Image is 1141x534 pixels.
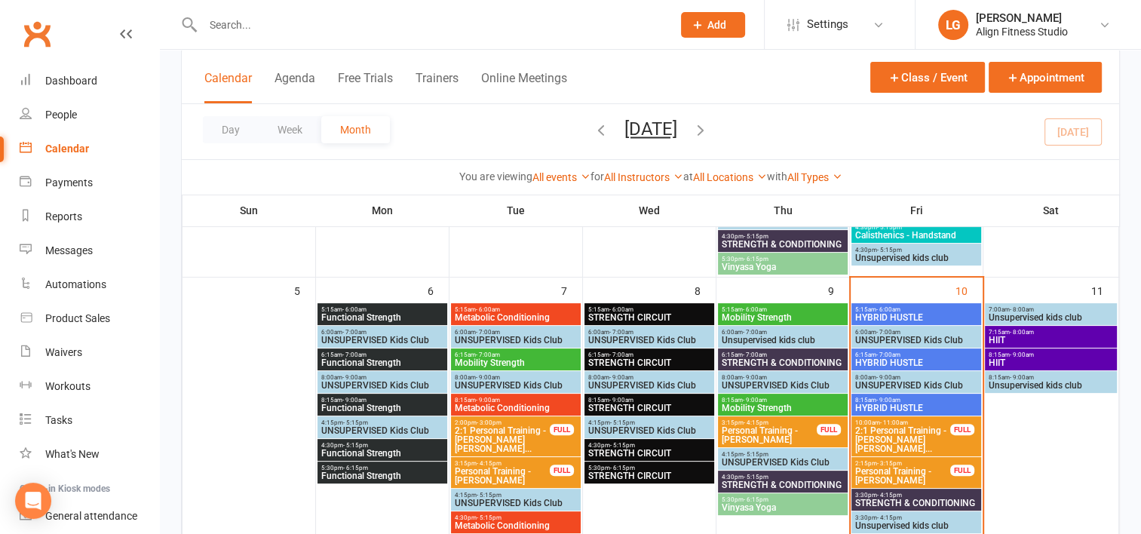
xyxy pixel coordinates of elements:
span: 4:15pm [587,419,711,426]
th: Sun [182,195,316,226]
span: Personal Training - [PERSON_NAME] [854,467,951,485]
span: STRENGTH CIRCUIT [587,404,711,413]
span: STRENGTH & CONDITIONING [721,358,845,367]
span: 8:00am [454,374,578,381]
span: - 7:00am [476,329,500,336]
span: 7:00am [988,306,1115,313]
span: Unsupervised kids club [988,313,1115,322]
div: 5 [294,278,315,302]
div: FULL [950,424,974,435]
span: STRENGTH CIRCUIT [587,471,711,480]
span: - 7:00am [743,351,767,358]
span: - 5:15pm [744,451,768,458]
span: 4:30pm [854,247,978,253]
span: 8:00am [854,374,978,381]
span: 2:1 Personal Training - [PERSON_NAME] [PERSON_NAME]... [854,426,951,453]
th: Thu [716,195,850,226]
span: - 6:00am [609,306,633,313]
span: - 9:00am [609,374,633,381]
span: Functional Strength [321,313,444,322]
span: - 9:00am [743,397,767,404]
strong: for [590,170,604,183]
a: All Instructors [604,171,683,183]
span: Personal Training - [PERSON_NAME] [454,467,551,485]
span: - 6:00am [476,306,500,313]
div: 7 [561,278,582,302]
span: 6:15am [454,351,578,358]
a: People [20,98,159,132]
span: UNSUPERVISED Kids Club [454,381,578,390]
span: - 5:15pm [477,514,501,521]
span: 10:00am [854,419,951,426]
span: - 7:00am [743,329,767,336]
span: 8:15am [587,397,711,404]
span: Unsupervised kids club [721,336,845,345]
span: 4:30pm [854,224,978,231]
span: Mobility Strength [721,404,845,413]
span: - 7:00am [876,329,900,336]
div: [PERSON_NAME] [976,11,1068,25]
span: STRENGTH CIRCUIT [587,358,711,367]
span: - 3:15pm [877,460,902,467]
div: FULL [817,424,841,435]
strong: You are viewing [459,170,532,183]
div: 11 [1091,278,1118,302]
div: What's New [45,448,100,460]
a: General attendance kiosk mode [20,499,159,533]
span: 5:30pm [321,465,444,471]
span: - 5:15pm [610,442,635,449]
span: - 7:00am [876,351,900,358]
a: Payments [20,166,159,200]
span: UNSUPERVISED Kids Club [454,499,578,508]
div: Waivers [45,346,82,358]
span: 6:00am [587,329,711,336]
span: 4:30pm [454,514,578,521]
span: 6:15am [321,351,444,358]
span: 8:00am [721,374,845,381]
span: - 6:15pm [343,465,368,471]
span: HYBRID HUSTLE [854,404,978,413]
a: Reports [20,200,159,234]
button: Calendar [204,71,252,103]
a: Messages [20,234,159,268]
span: 4:30pm [721,474,845,480]
div: FULL [550,465,574,476]
div: General attendance [45,510,137,522]
span: - 9:00am [876,397,900,404]
span: 4:15pm [321,419,444,426]
span: Functional Strength [321,471,444,480]
span: STRENGTH CIRCUIT [587,313,711,322]
a: What's New [20,437,159,471]
a: All Locations [693,171,767,183]
span: - 4:15pm [877,514,902,521]
span: - 4:15pm [477,460,501,467]
span: STRENGTH & CONDITIONING [721,480,845,489]
span: 8:00am [321,374,444,381]
div: Reports [45,210,82,222]
div: 10 [955,278,983,302]
th: Fri [850,195,983,226]
button: Agenda [275,71,315,103]
span: 8:15am [321,397,444,404]
span: Functional Strength [321,358,444,367]
span: STRENGTH CIRCUIT [587,449,711,458]
span: 5:15am [587,306,711,313]
span: - 9:00am [476,374,500,381]
span: - 6:15pm [610,465,635,471]
span: 5:15am [721,306,845,313]
div: 6 [428,278,449,302]
div: Open Intercom Messenger [15,483,51,519]
div: Calendar [45,143,89,155]
a: Waivers [20,336,159,370]
button: Trainers [416,71,459,103]
span: 5:15am [321,306,444,313]
span: 6:00am [854,329,978,336]
div: LG [938,10,968,40]
span: - 6:00am [342,306,367,313]
span: - 6:00am [743,306,767,313]
span: HYBRID HUSTLE [854,313,978,322]
span: HYBRID HUSTLE [854,358,978,367]
div: Tasks [45,414,72,426]
button: Free Trials [338,71,393,103]
span: 6:00am [321,329,444,336]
